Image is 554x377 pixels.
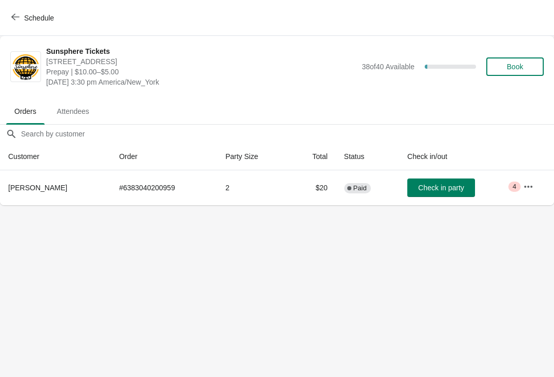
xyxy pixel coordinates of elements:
[24,14,54,22] span: Schedule
[407,178,475,197] button: Check in party
[11,53,41,81] img: Sunsphere Tickets
[111,170,217,205] td: # 6383040200959
[49,102,97,121] span: Attendees
[399,143,515,170] th: Check in/out
[289,170,335,205] td: $20
[46,46,357,56] span: Sunsphere Tickets
[111,143,217,170] th: Order
[46,67,357,77] span: Prepay | $10.00–$5.00
[507,63,523,71] span: Book
[5,9,62,27] button: Schedule
[336,143,399,170] th: Status
[512,183,516,191] span: 4
[8,184,67,192] span: [PERSON_NAME]
[6,102,45,121] span: Orders
[353,184,367,192] span: Paid
[46,77,357,87] span: [DATE] 3:30 pm America/New_York
[217,143,289,170] th: Party Size
[46,56,357,67] span: [STREET_ADDRESS]
[289,143,335,170] th: Total
[486,57,544,76] button: Book
[217,170,289,205] td: 2
[21,125,554,143] input: Search by customer
[418,184,464,192] span: Check in party
[362,63,414,71] span: 38 of 40 Available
